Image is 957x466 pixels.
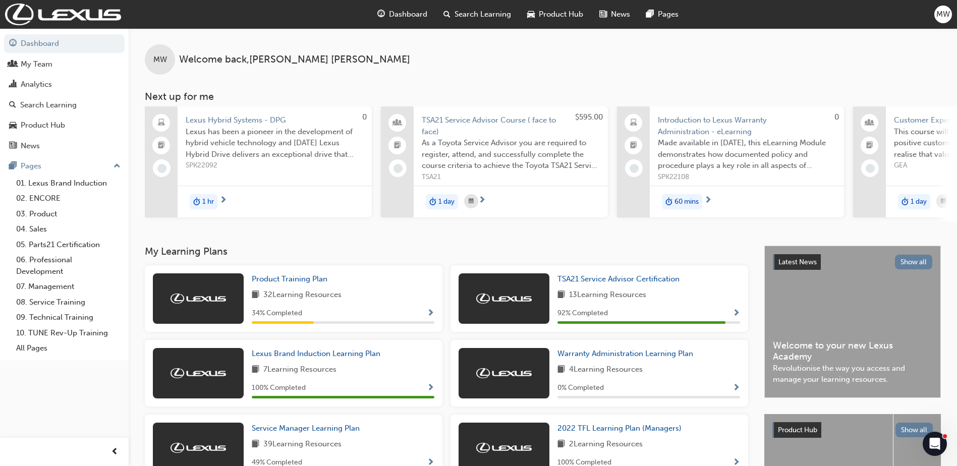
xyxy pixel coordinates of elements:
[772,422,933,438] a: Product HubShow all
[21,160,41,172] div: Pages
[617,106,844,217] a: 0Introduction to Lexus Warranty Administration - eLearningMade available in [DATE], this eLearnin...
[911,196,927,208] span: 1 day
[4,116,125,135] a: Product Hub
[4,157,125,176] button: Pages
[658,171,836,183] span: SPK22108
[443,8,451,21] span: search-icon
[638,4,687,25] a: pages-iconPages
[9,60,17,69] span: people-icon
[658,114,836,137] span: Introduction to Lexus Warranty Administration - eLearning
[145,246,748,257] h3: My Learning Plans
[427,307,434,320] button: Show Progress
[557,348,697,360] a: Warranty Administration Learning Plan
[202,196,214,208] span: 1 hr
[389,9,427,20] span: Dashboard
[219,196,227,205] span: next-icon
[539,9,583,20] span: Product Hub
[895,255,933,269] button: Show all
[21,120,65,131] div: Product Hub
[733,309,740,318] span: Show Progress
[427,382,434,394] button: Show Progress
[866,139,873,152] span: booktick-icon
[665,195,672,208] span: duration-icon
[764,246,941,398] a: Latest NewsShow allWelcome to your new Lexus AcademyRevolutionise the way you access and manage y...
[557,274,680,283] span: TSA21 Service Advisor Certification
[429,195,436,208] span: duration-icon
[9,142,17,151] span: news-icon
[575,112,603,122] span: $595.00
[12,310,125,325] a: 09. Technical Training
[252,348,384,360] a: Lexus Brand Induction Learning Plan
[394,116,401,130] span: people-icon
[455,9,511,20] span: Search Learning
[427,384,434,393] span: Show Progress
[557,273,684,285] a: TSA21 Service Advisor Certification
[557,423,686,434] a: 2022 TFL Learning Plan (Managers)
[866,116,873,130] span: people-icon
[422,171,600,183] span: TSA21
[733,307,740,320] button: Show Progress
[12,279,125,295] a: 07. Management
[4,75,125,94] a: Analytics
[171,368,226,378] img: Trak
[773,254,932,270] a: Latest NewsShow all
[12,237,125,253] a: 05. Parts21 Certification
[527,8,535,21] span: car-icon
[557,364,565,376] span: book-icon
[12,340,125,356] a: All Pages
[186,160,364,171] span: SPK22092
[9,121,17,130] span: car-icon
[557,308,608,319] span: 92 % Completed
[476,294,532,304] img: Trak
[834,112,839,122] span: 0
[158,116,165,130] span: laptop-icon
[12,206,125,222] a: 03. Product
[476,443,532,453] img: Trak
[469,195,474,208] span: calendar-icon
[778,258,817,266] span: Latest News
[674,196,699,208] span: 60 mins
[5,4,121,25] img: Trak
[4,137,125,155] a: News
[186,126,364,160] span: Lexus has been a pioneer in the development of hybrid vehicle technology and [DATE] Lexus Hybrid ...
[179,54,410,66] span: Welcome back , [PERSON_NAME] [PERSON_NAME]
[599,8,607,21] span: news-icon
[252,424,360,433] span: Service Manager Learning Plan
[427,309,434,318] span: Show Progress
[12,191,125,206] a: 02. ENCORE
[4,55,125,74] a: My Team
[21,140,40,152] div: News
[252,382,306,394] span: 100 % Completed
[773,363,932,385] span: Revolutionise the way you access and manage your learning resources.
[252,364,259,376] span: book-icon
[630,164,639,173] span: learningRecordVerb_NONE-icon
[252,274,327,283] span: Product Training Plan
[381,106,608,217] a: $595.00TSA21 Service Advisor Course ( face to face)As a Toyota Service Advisor you are required t...
[362,112,367,122] span: 0
[263,438,342,451] span: 39 Learning Resources
[773,340,932,363] span: Welcome to your new Lexus Academy
[369,4,435,25] a: guage-iconDashboard
[438,196,455,208] span: 1 day
[778,426,817,434] span: Product Hub
[12,295,125,310] a: 08. Service Training
[934,6,952,23] button: MW
[9,162,17,171] span: pages-icon
[12,325,125,341] a: 10. TUNE Rev-Up Training
[21,59,52,70] div: My Team
[941,195,946,208] span: calendar-icon
[422,137,600,171] span: As a Toyota Service Advisor you are required to register, attend, and successfully complete the c...
[630,116,637,130] span: laptop-icon
[569,289,646,302] span: 13 Learning Resources
[252,273,331,285] a: Product Training Plan
[866,164,875,173] span: learningRecordVerb_NONE-icon
[557,382,604,394] span: 0 % Completed
[733,384,740,393] span: Show Progress
[9,39,17,48] span: guage-icon
[658,137,836,171] span: Made available in [DATE], this eLearning Module demonstrates how documented policy and procedure ...
[923,432,947,456] iframe: Intercom live chat
[12,176,125,191] a: 01. Lexus Brand Induction
[252,438,259,451] span: book-icon
[158,139,165,152] span: booktick-icon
